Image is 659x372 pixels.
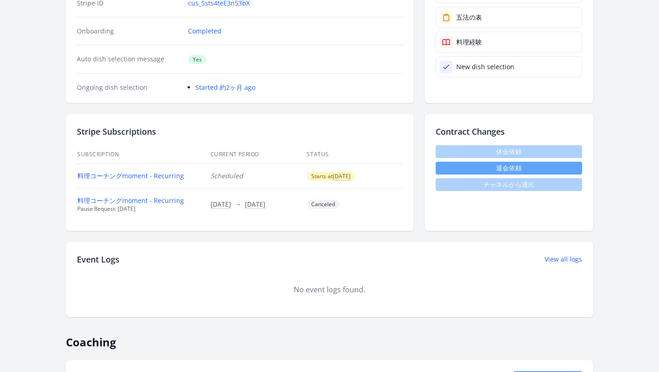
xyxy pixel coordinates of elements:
th: Subscription [77,145,210,164]
span: 休会依頼 [436,145,582,158]
a: Completed [188,27,221,36]
a: 料理コーチングmoment - Recurring [77,196,184,205]
a: New dish selection [436,56,582,77]
h2: Coaching [66,328,593,349]
div: 料理経験 [456,38,482,47]
span: チャネルから退出 [436,178,582,191]
span: Yes [188,55,206,64]
span: [DATE] [333,172,351,181]
span: Starts at [307,172,355,181]
a: 五法の表 [436,7,582,28]
h2: Stripe Subscriptions [77,125,403,138]
a: Started 約2ヶ月 ago [195,83,255,92]
span: → [235,200,241,208]
dt: Onboarding [77,27,181,36]
button: [DATE] [333,173,351,180]
a: 料理経験 [436,32,582,53]
button: [DATE] [245,200,265,209]
div: 五法の表 [456,13,482,22]
dt: Auto dish selection message [77,55,181,64]
dt: Ongoing dish selection [77,83,181,92]
span: Canceled [307,200,340,209]
th: Status [306,145,403,164]
h2: Event Logs [77,253,119,266]
div: No event logs found. [77,284,582,295]
th: Current Period [210,145,307,164]
div: New dish selection [456,62,514,71]
span: Scheduled [211,171,243,180]
a: 料理コーチングmoment - Recurring [77,171,184,180]
button: [DATE] [211,200,231,209]
h2: Contract Changes [436,125,582,138]
div: Pause Request: [DATE] [77,205,199,213]
button: 退会依頼 [436,162,582,175]
a: View all logs [545,255,582,264]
